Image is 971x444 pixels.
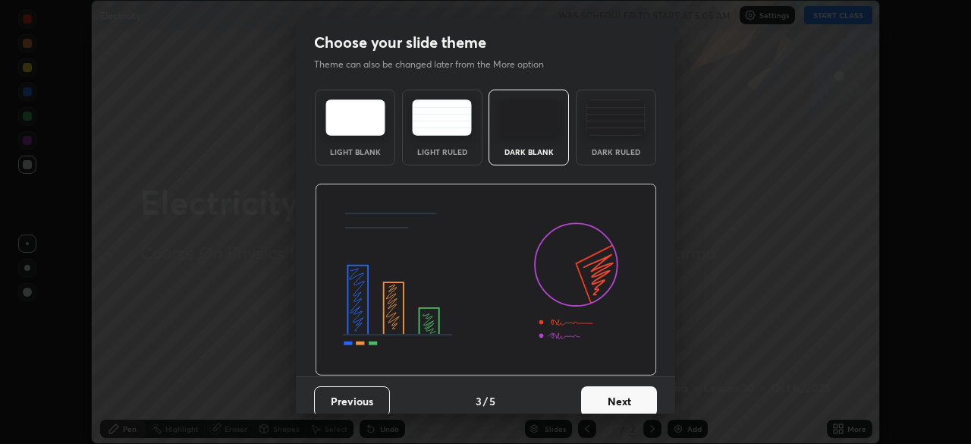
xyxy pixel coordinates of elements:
img: lightTheme.e5ed3b09.svg [325,99,385,136]
h4: 3 [476,393,482,409]
img: darkRuledTheme.de295e13.svg [586,99,646,136]
h4: 5 [489,393,495,409]
div: Dark Blank [498,148,559,156]
h2: Choose your slide theme [314,33,486,52]
img: darkThemeBanner.d06ce4a2.svg [315,184,657,376]
h4: / [483,393,488,409]
div: Light Blank [325,148,385,156]
button: Next [581,386,657,417]
p: Theme can also be changed later from the More option [314,58,560,71]
img: lightRuledTheme.5fabf969.svg [412,99,472,136]
img: darkTheme.f0cc69e5.svg [499,99,559,136]
button: Previous [314,386,390,417]
div: Light Ruled [412,148,473,156]
div: Dark Ruled [586,148,646,156]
